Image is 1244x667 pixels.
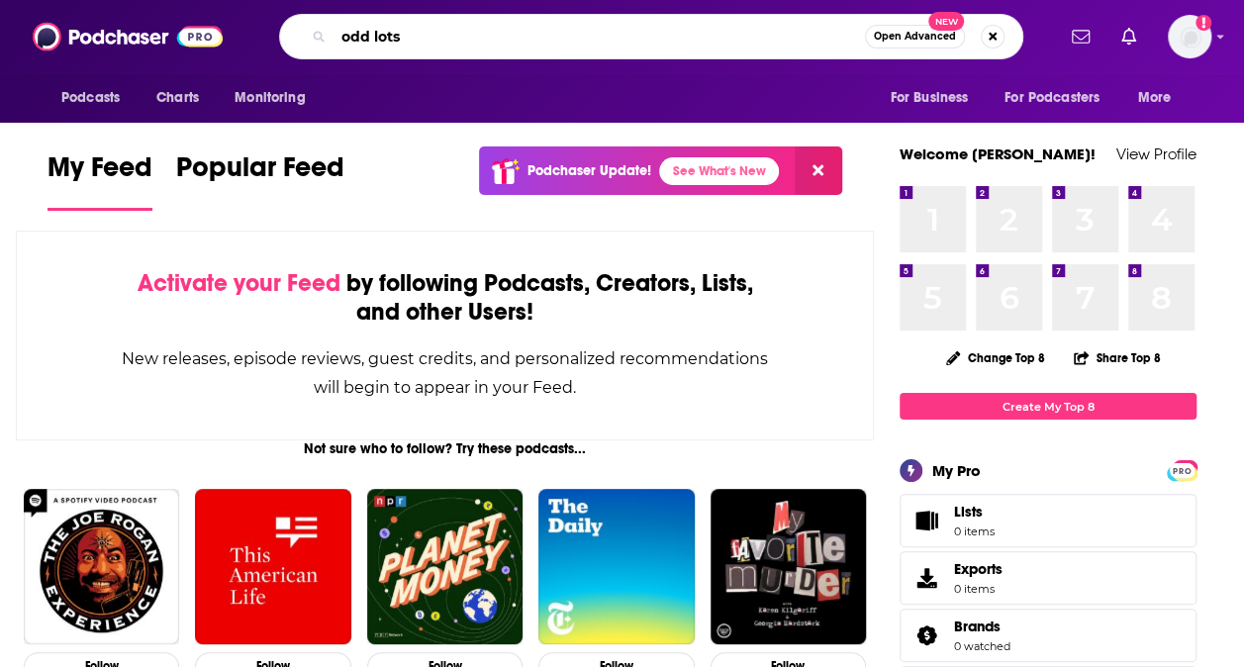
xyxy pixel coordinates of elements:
a: My Feed [48,150,152,211]
button: Open AdvancedNew [865,25,965,48]
div: by following Podcasts, Creators, Lists, and other Users! [116,269,774,327]
a: Brands [907,621,946,649]
button: Show profile menu [1168,15,1211,58]
a: Brands [954,618,1010,635]
a: Welcome [PERSON_NAME]! [900,144,1096,163]
a: Lists [900,494,1196,547]
img: My Favorite Murder with Karen Kilgariff and Georgia Hardstark [711,489,866,644]
button: open menu [1124,79,1196,117]
span: Exports [954,560,1003,578]
a: Create My Top 8 [900,393,1196,420]
span: My Feed [48,150,152,196]
span: New [928,12,964,31]
div: New releases, episode reviews, guest credits, and personalized recommendations will begin to appe... [116,344,774,402]
a: Exports [900,551,1196,605]
span: For Podcasters [1005,84,1100,112]
a: See What's New [659,157,779,185]
span: Brands [954,618,1001,635]
div: Not sure who to follow? Try these podcasts... [16,440,874,457]
button: open menu [992,79,1128,117]
img: The Daily [538,489,694,644]
span: Logged in as Morgan16 [1168,15,1211,58]
p: Podchaser Update! [527,162,651,179]
span: Activate your Feed [137,268,339,298]
span: Lists [954,503,995,521]
span: For Business [890,84,968,112]
span: Monitoring [235,84,305,112]
span: Open Advanced [874,32,956,42]
a: View Profile [1116,144,1196,163]
input: Search podcasts, credits, & more... [334,21,865,52]
img: User Profile [1168,15,1211,58]
img: The Joe Rogan Experience [24,489,179,644]
div: My Pro [932,461,981,480]
span: Charts [156,84,199,112]
span: Exports [907,564,946,592]
a: PRO [1170,462,1194,477]
button: open menu [48,79,145,117]
button: open menu [221,79,331,117]
span: Lists [954,503,983,521]
div: Search podcasts, credits, & more... [279,14,1023,59]
a: Show notifications dropdown [1064,20,1098,53]
a: 0 watched [954,639,1010,653]
button: Change Top 8 [934,345,1057,370]
img: This American Life [195,489,350,644]
button: Share Top 8 [1073,338,1162,377]
button: open menu [876,79,993,117]
a: Popular Feed [176,150,344,211]
a: Show notifications dropdown [1113,20,1144,53]
img: Podchaser - Follow, Share and Rate Podcasts [33,18,223,55]
img: Planet Money [367,489,523,644]
span: 0 items [954,582,1003,596]
span: Popular Feed [176,150,344,196]
span: Podcasts [61,84,120,112]
span: Brands [900,609,1196,662]
span: PRO [1170,463,1194,478]
span: 0 items [954,524,995,538]
svg: Add a profile image [1196,15,1211,31]
span: Lists [907,507,946,534]
a: Charts [144,79,211,117]
span: More [1138,84,1172,112]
